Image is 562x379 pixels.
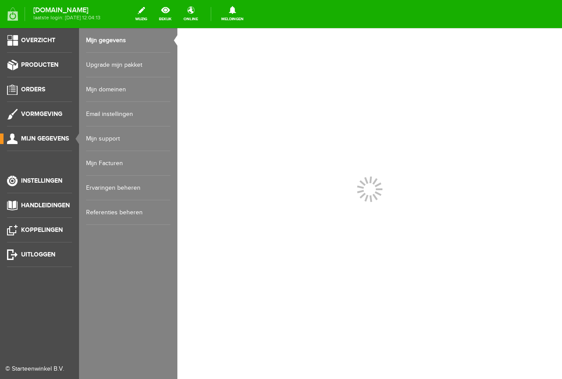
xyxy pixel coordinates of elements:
span: Mijn gegevens [21,135,69,142]
a: Email instellingen [86,102,170,126]
a: bekijk [154,4,177,24]
strong: [DOMAIN_NAME] [33,8,101,13]
div: © Starteenwinkel B.V. [5,365,67,374]
span: Vormgeving [21,110,62,118]
a: Upgrade mijn pakket [86,53,170,77]
span: Uitloggen [21,251,55,258]
span: Orders [21,86,45,93]
span: laatste login: [DATE] 12:04:13 [33,15,101,20]
a: Mijn gegevens [86,28,170,53]
span: Handleidingen [21,202,70,209]
a: Mijn Facturen [86,151,170,176]
span: Producten [21,61,58,69]
a: Referenties beheren [86,200,170,225]
a: online [178,4,203,24]
span: Koppelingen [21,226,63,234]
a: wijzig [130,4,152,24]
span: Overzicht [21,36,55,44]
span: Instellingen [21,177,62,184]
a: Mijn support [86,126,170,151]
a: Meldingen [216,4,249,24]
a: Ervaringen beheren [86,176,170,200]
a: Mijn domeinen [86,77,170,102]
